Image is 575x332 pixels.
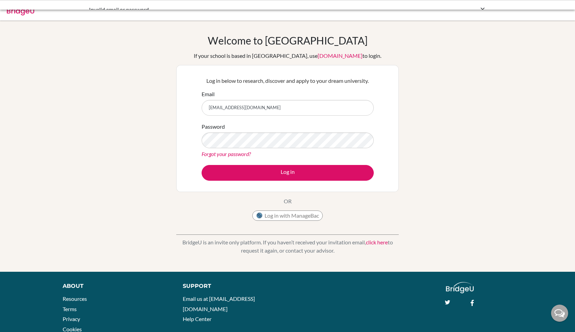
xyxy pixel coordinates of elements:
a: Terms [63,306,77,312]
p: Log in below to research, discover and apply to your dream university. [202,77,374,85]
div: Invalid email or password. [89,5,383,14]
img: logo_white@2x-f4f0deed5e89b7ecb1c2cc34c3e3d731f90f0f143d5ea2071677605dd97b5244.png [446,282,474,293]
a: Forgot your password? [202,151,251,157]
label: Password [202,123,225,131]
button: Log in with ManageBac [252,210,323,221]
a: [DOMAIN_NAME] [318,52,362,59]
img: Bridge-U [7,4,34,15]
a: Resources [63,295,87,302]
button: Log in [202,165,374,181]
div: Support [183,282,280,290]
label: Email [202,90,215,98]
div: If your school is based in [GEOGRAPHIC_DATA], use to login. [194,52,381,60]
a: Email us at [EMAIL_ADDRESS][DOMAIN_NAME] [183,295,255,312]
p: BridgeU is an invite only platform. If you haven’t received your invitation email, to request it ... [176,238,399,255]
p: OR [284,197,292,205]
div: About [63,282,167,290]
a: Help Center [183,316,212,322]
a: Privacy [63,316,80,322]
a: click here [366,239,388,245]
h1: Welcome to [GEOGRAPHIC_DATA] [208,34,368,47]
